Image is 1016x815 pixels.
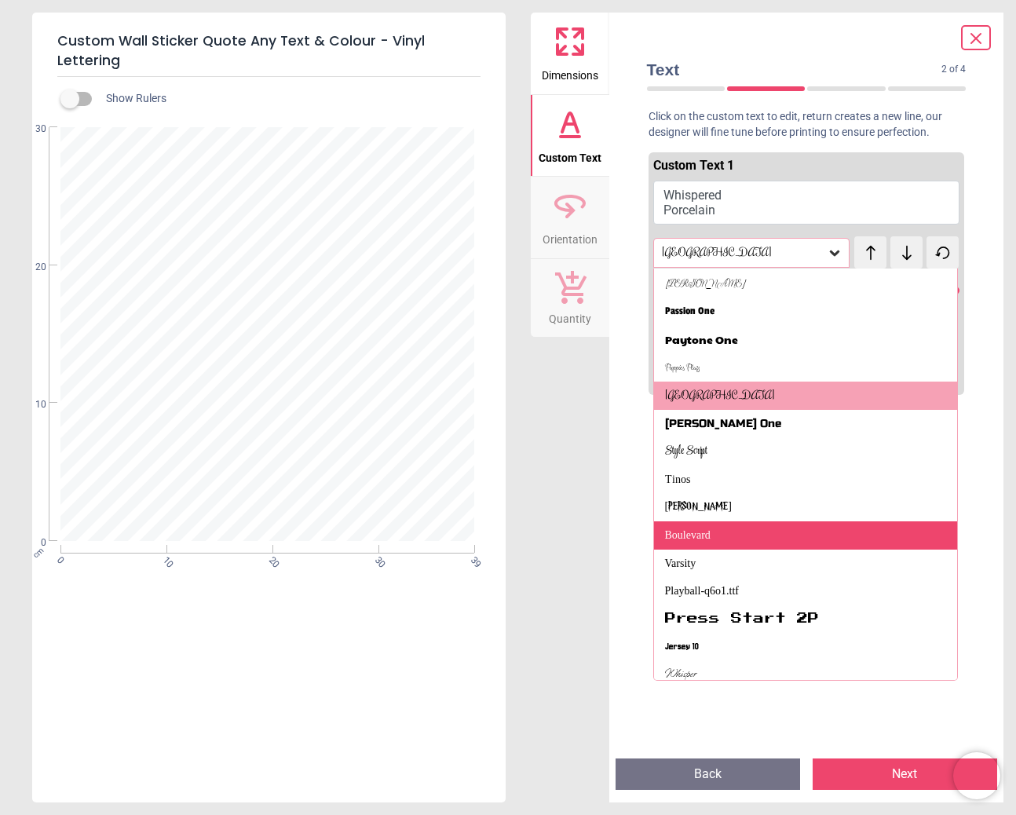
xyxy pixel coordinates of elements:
[16,398,46,411] span: 10
[665,360,700,375] div: Puppies Play
[542,60,598,84] span: Dimensions
[665,444,707,459] div: Style Script
[531,177,609,258] button: Orientation
[665,639,699,655] div: Jersey 10
[616,758,800,790] button: Back
[665,304,714,320] div: Passion One
[653,158,734,173] span: Custom Text 1
[953,752,1000,799] iframe: Brevo live chat
[70,90,506,108] div: Show Rulers
[660,246,828,259] div: [GEOGRAPHIC_DATA]
[16,122,46,136] span: 30
[665,416,781,432] div: [PERSON_NAME] One
[549,304,591,327] span: Quantity
[647,58,942,81] span: Text
[665,528,711,543] div: Boulevard
[665,472,690,488] div: Tinos
[665,388,775,404] div: [GEOGRAPHIC_DATA]
[665,556,696,572] div: Varsity
[531,259,609,338] button: Quantity
[665,667,696,683] div: Whisper
[665,332,738,348] div: Paytone One
[16,536,46,550] span: 0
[543,225,598,248] span: Orientation
[665,276,745,292] div: [PERSON_NAME]
[813,758,997,790] button: Next
[57,25,481,77] h5: Custom Wall Sticker Quote Any Text & Colour - Vinyl Lettering
[634,109,979,140] p: Click on the custom text to edit, return creates a new line, our designer will fine tune before p...
[31,546,46,560] span: cm
[941,63,966,76] span: 2 of 4
[653,181,960,225] button: Whispered Porcelain
[665,499,732,515] div: [PERSON_NAME]
[531,95,609,177] button: Custom Text
[531,13,609,94] button: Dimensions
[665,583,740,599] div: Playball-q6o1.ttf
[16,261,46,274] span: 20
[539,143,601,166] span: Custom Text
[665,612,819,627] div: Press Start 2P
